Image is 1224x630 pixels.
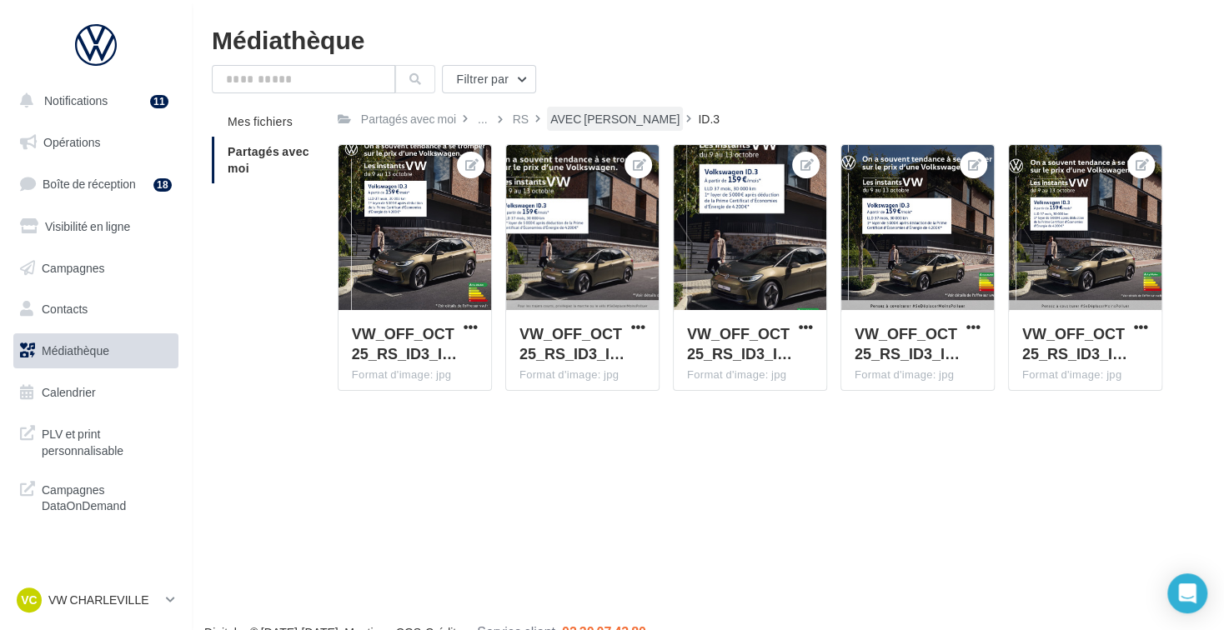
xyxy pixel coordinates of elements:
[21,592,37,608] span: VC
[10,472,182,521] a: Campagnes DataOnDemand
[352,324,457,362] span: VW_OFF_OCT25_RS_ID3_InstantVW_INSTA_1080x1350px
[153,178,172,192] div: 18
[44,93,108,107] span: Notifications
[228,114,293,128] span: Mes fichiers
[550,111,680,127] div: AVEC [PERSON_NAME]
[1022,324,1127,362] span: VW_OFF_OCT25_RS_ID3_InstantVW_CARRE_1080x1080px
[42,302,88,316] span: Contacts
[1022,367,1148,382] div: Format d'image: jpg
[10,166,182,202] a: Boîte de réception18
[10,83,175,118] button: Notifications 11
[42,422,172,458] span: PLV et print personnalisable
[212,27,1204,52] div: Médiathèque
[45,219,130,233] span: Visibilité en ligne
[698,111,720,127] div: ID.3
[43,135,100,149] span: Opérations
[42,478,172,514] span: Campagnes DataOnDemand
[352,367,478,382] div: Format d'image: jpg
[1167,573,1207,613] div: Open Intercom Messenger
[10,251,182,286] a: Campagnes
[10,292,182,327] a: Contacts
[10,125,182,160] a: Opérations
[855,367,981,382] div: Format d'image: jpg
[150,95,168,108] div: 11
[42,260,105,274] span: Campagnes
[10,209,182,244] a: Visibilité en ligne
[519,367,645,382] div: Format d'image: jpg
[474,107,491,131] div: ...
[13,584,178,616] a: VC VW CHARLEVILLE
[10,333,182,368] a: Médiathèque
[48,592,159,608] p: VW CHARLEVILLE
[42,385,96,399] span: Calendrier
[10,416,182,465] a: PLV et print personnalisable
[42,343,109,357] span: Médiathèque
[228,144,309,175] span: Partagés avec moi
[10,375,182,410] a: Calendrier
[687,324,792,362] span: VW_OFF_OCT25_RS_ID3_InstantVW_STORY_1080x1920px
[855,324,960,362] span: VW_OFF_OCT25_RS_ID3_InstantVW_GMB_720x720px
[519,324,625,362] span: VW_OFF_OCT25_RS_ID3_InstantVW_GMB_1740x1300px
[442,65,536,93] button: Filtrer par
[687,367,813,382] div: Format d'image: jpg
[513,111,529,127] div: RS
[43,177,136,191] span: Boîte de réception
[361,111,456,127] div: Partagés avec moi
